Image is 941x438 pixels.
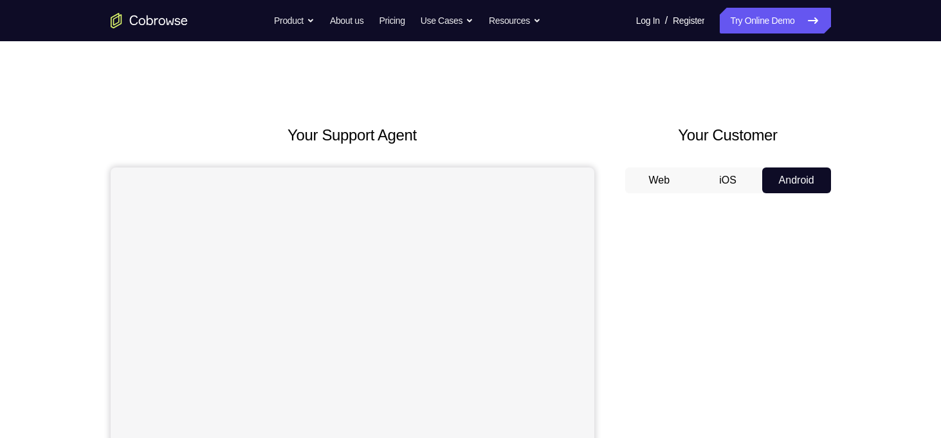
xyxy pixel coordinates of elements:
[421,8,473,33] button: Use Cases
[330,8,363,33] a: About us
[665,13,668,28] span: /
[625,167,694,193] button: Web
[673,8,704,33] a: Register
[489,8,541,33] button: Resources
[636,8,660,33] a: Log In
[693,167,762,193] button: iOS
[274,8,315,33] button: Product
[762,167,831,193] button: Android
[379,8,405,33] a: Pricing
[111,124,594,147] h2: Your Support Agent
[625,124,831,147] h2: Your Customer
[720,8,830,33] a: Try Online Demo
[111,13,188,28] a: Go to the home page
